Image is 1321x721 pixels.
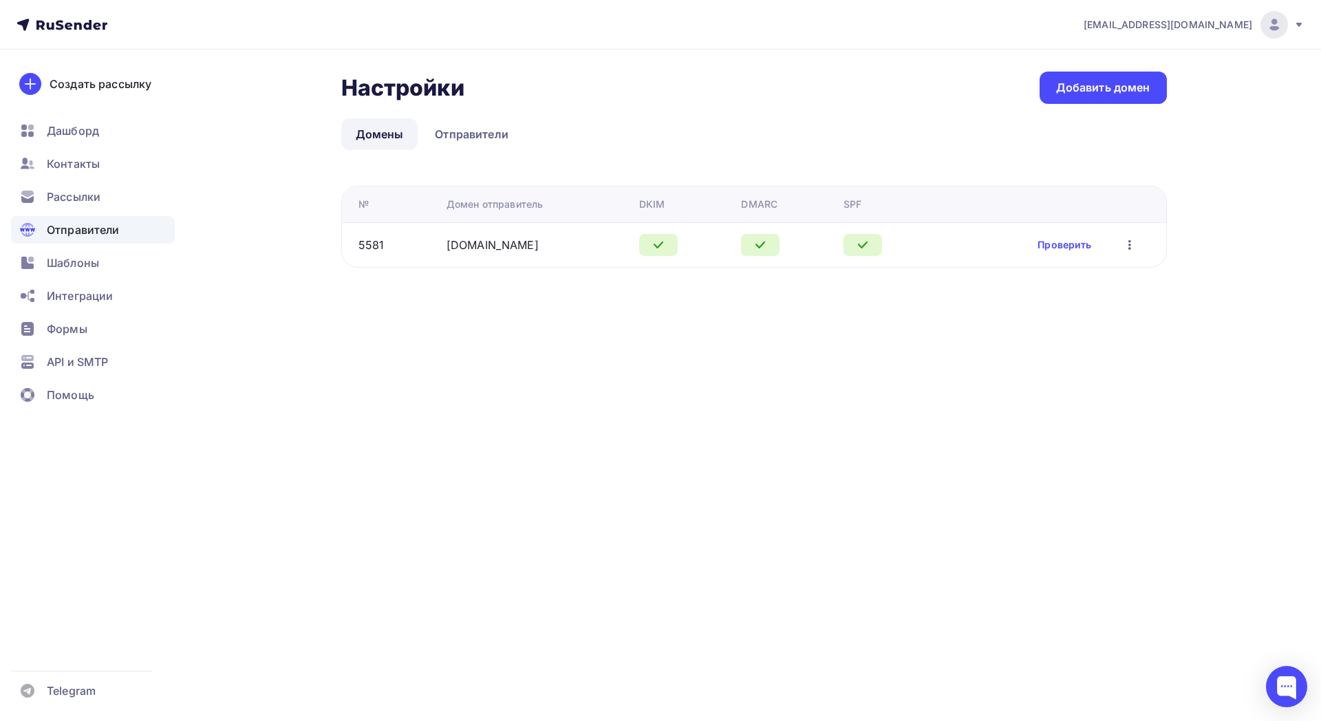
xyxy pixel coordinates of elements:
span: Telegram [47,682,96,699]
div: Создать рассылку [50,76,151,92]
div: SPF [844,197,861,211]
span: Отправители [47,222,120,238]
a: Проверить [1038,238,1091,252]
div: Домен отправитель [447,197,543,211]
a: [EMAIL_ADDRESS][DOMAIN_NAME] [1084,11,1304,39]
a: Контакты [11,150,175,177]
span: Контакты [47,155,100,172]
a: Формы [11,315,175,343]
div: 5581 [358,237,385,253]
span: Дашборд [47,122,99,139]
span: [EMAIL_ADDRESS][DOMAIN_NAME] [1084,18,1252,32]
a: Рассылки [11,183,175,211]
div: DKIM [639,197,665,211]
span: API и SMTP [47,354,108,370]
span: Рассылки [47,189,100,205]
span: Помощь [47,387,94,403]
a: Отправители [420,118,523,150]
a: [DOMAIN_NAME] [447,238,539,252]
a: Шаблоны [11,249,175,277]
a: Домены [341,118,418,150]
span: Формы [47,321,87,337]
h2: Настройки [341,74,464,102]
span: Шаблоны [47,255,99,271]
a: Отправители [11,216,175,244]
a: Дашборд [11,117,175,144]
div: DMARC [741,197,777,211]
span: Интеграции [47,288,113,304]
div: Добавить домен [1056,80,1150,96]
div: № [358,197,369,211]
